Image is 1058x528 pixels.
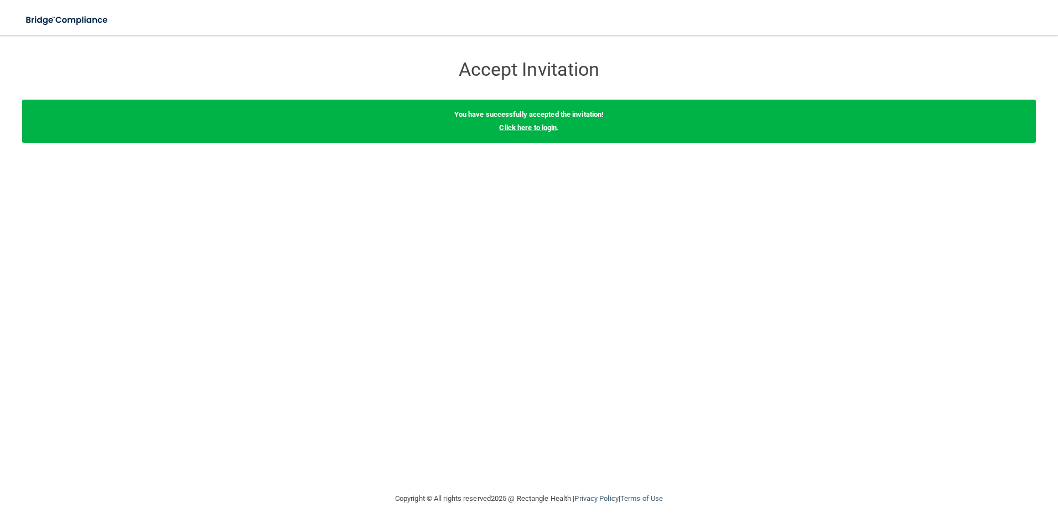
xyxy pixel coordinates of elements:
a: Terms of Use [620,494,663,503]
div: . [22,100,1036,143]
b: You have successfully accepted the invitation! [454,110,604,118]
a: Click here to login [499,123,557,132]
iframe: Drift Widget Chat Controller [867,449,1045,494]
img: bridge_compliance_login_screen.278c3ca4.svg [17,9,118,32]
div: Copyright © All rights reserved 2025 @ Rectangle Health | | [327,481,731,516]
h3: Accept Invitation [327,59,731,80]
a: Privacy Policy [574,494,618,503]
